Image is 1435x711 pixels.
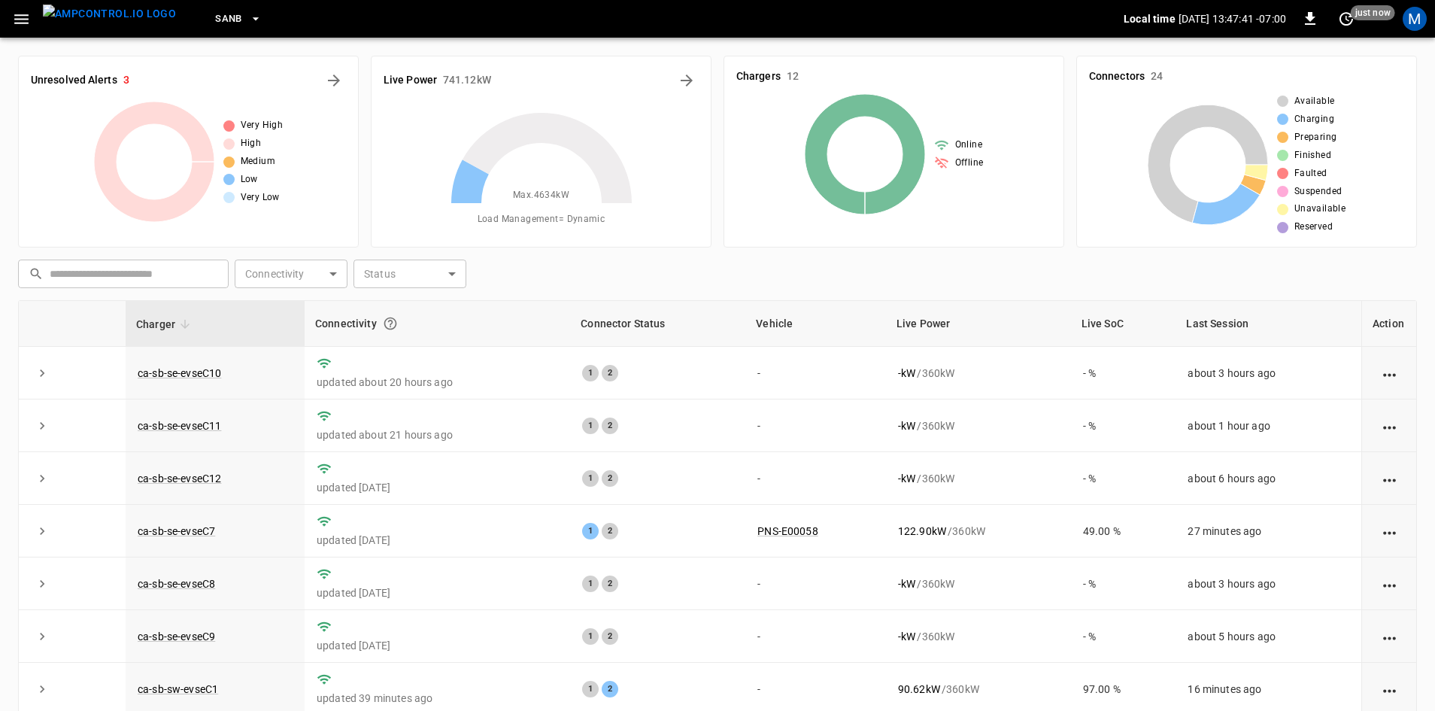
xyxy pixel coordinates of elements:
[241,190,280,205] span: Very Low
[1071,610,1176,663] td: - %
[1294,94,1335,109] span: Available
[31,520,53,542] button: expand row
[898,524,1059,539] div: / 360 kW
[136,315,195,333] span: Charger
[241,118,284,133] span: Very High
[1380,524,1399,539] div: action cell options
[898,629,915,644] p: - kW
[886,301,1071,347] th: Live Power
[898,682,940,697] p: 90.62 kW
[1294,112,1334,127] span: Charging
[31,678,53,700] button: expand row
[570,301,745,347] th: Connector Status
[1071,505,1176,558] td: 49.00 %
[745,558,886,610] td: -
[745,301,886,347] th: Vehicle
[602,681,618,697] div: 2
[317,533,558,548] p: updated [DATE]
[1179,11,1286,26] p: [DATE] 13:47:41 -07:00
[582,523,599,539] div: 1
[31,415,53,437] button: expand row
[443,72,491,89] h6: 741.12 kW
[602,628,618,645] div: 2
[1089,68,1145,85] h6: Connectors
[31,362,53,384] button: expand row
[898,576,1059,591] div: / 360 kW
[1071,347,1176,400] td: - %
[1380,366,1399,381] div: action cell options
[322,68,346,93] button: All Alerts
[1351,5,1395,20] span: just now
[317,585,558,600] p: updated [DATE]
[602,418,618,434] div: 2
[138,578,215,590] a: ca-sb-se-evseC8
[377,310,404,337] button: Connection between the charger and our software.
[602,523,618,539] div: 2
[1176,610,1361,663] td: about 5 hours ago
[1380,418,1399,433] div: action cell options
[1294,220,1333,235] span: Reserved
[898,418,915,433] p: - kW
[215,11,242,28] span: SanB
[138,367,221,379] a: ca-sb-se-evseC10
[898,682,1059,697] div: / 360 kW
[1071,452,1176,505] td: - %
[31,573,53,595] button: expand row
[1380,682,1399,697] div: action cell options
[1176,505,1361,558] td: 27 minutes ago
[898,576,915,591] p: - kW
[582,470,599,487] div: 1
[31,467,53,490] button: expand row
[31,625,53,648] button: expand row
[787,68,799,85] h6: 12
[898,471,1059,486] div: / 360 kW
[241,172,258,187] span: Low
[1071,301,1176,347] th: Live SoC
[898,471,915,486] p: - kW
[1294,130,1337,145] span: Preparing
[138,525,215,537] a: ca-sb-se-evseC7
[513,188,569,203] span: Max. 4634 kW
[1294,166,1327,181] span: Faulted
[1176,301,1361,347] th: Last Session
[602,470,618,487] div: 2
[209,5,268,34] button: SanB
[898,524,946,539] p: 122.90 kW
[138,472,221,485] a: ca-sb-se-evseC12
[138,683,218,695] a: ca-sb-sw-evseC1
[1294,184,1342,199] span: Suspended
[1176,400,1361,452] td: about 1 hour ago
[582,681,599,697] div: 1
[43,5,176,23] img: ampcontrol.io logo
[478,212,605,227] span: Load Management = Dynamic
[138,420,221,432] a: ca-sb-se-evseC11
[898,629,1059,644] div: / 360 kW
[317,638,558,653] p: updated [DATE]
[123,72,129,89] h6: 3
[582,418,599,434] div: 1
[898,366,1059,381] div: / 360 kW
[1294,202,1346,217] span: Unavailable
[602,365,618,381] div: 2
[384,72,437,89] h6: Live Power
[317,427,558,442] p: updated about 21 hours ago
[241,154,275,169] span: Medium
[898,366,915,381] p: - kW
[1403,7,1427,31] div: profile-icon
[582,365,599,381] div: 1
[1176,347,1361,400] td: about 3 hours ago
[745,347,886,400] td: -
[675,68,699,93] button: Energy Overview
[1380,629,1399,644] div: action cell options
[1294,148,1331,163] span: Finished
[736,68,781,85] h6: Chargers
[31,72,117,89] h6: Unresolved Alerts
[745,400,886,452] td: -
[138,630,215,643] a: ca-sb-se-evseC9
[1334,7,1358,31] button: set refresh interval
[1176,558,1361,610] td: about 3 hours ago
[317,375,558,390] p: updated about 20 hours ago
[898,418,1059,433] div: / 360 kW
[955,138,982,153] span: Online
[582,576,599,592] div: 1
